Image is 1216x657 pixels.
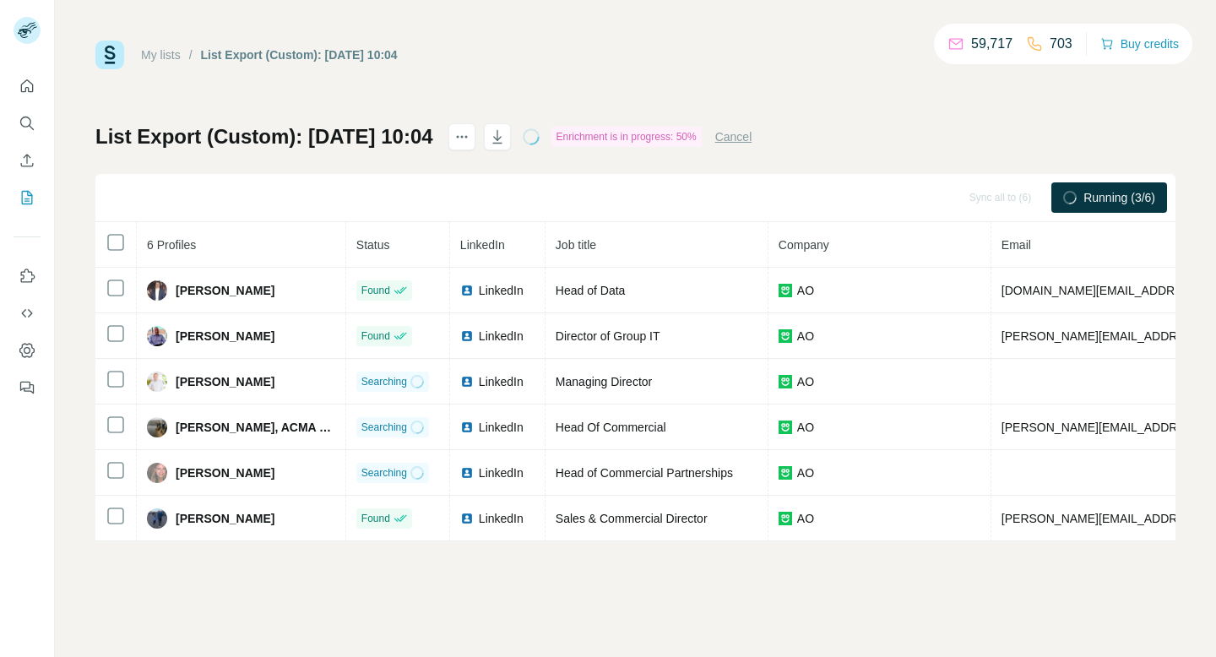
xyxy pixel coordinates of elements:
[1050,34,1072,54] p: 703
[779,238,829,252] span: Company
[176,464,274,481] span: [PERSON_NAME]
[361,511,390,526] span: Found
[14,145,41,176] button: Enrich CSV
[95,123,433,150] h1: List Export (Custom): [DATE] 10:04
[176,328,274,345] span: [PERSON_NAME]
[460,329,474,343] img: LinkedIn logo
[556,512,708,525] span: Sales & Commercial Director
[797,373,814,390] span: AO
[147,238,196,252] span: 6 Profiles
[551,127,702,147] div: Enrichment is in progress: 50%
[176,510,274,527] span: [PERSON_NAME]
[797,464,814,481] span: AO
[356,238,390,252] span: Status
[460,284,474,297] img: LinkedIn logo
[797,328,814,345] span: AO
[797,282,814,299] span: AO
[479,373,524,390] span: LinkedIn
[779,421,792,434] img: company-logo
[14,108,41,138] button: Search
[460,421,474,434] img: LinkedIn logo
[479,328,524,345] span: LinkedIn
[556,284,626,297] span: Head of Data
[460,512,474,525] img: LinkedIn logo
[361,420,407,435] span: Searching
[141,48,181,62] a: My lists
[361,283,390,298] span: Found
[147,372,167,392] img: Avatar
[1100,32,1179,56] button: Buy credits
[779,375,792,388] img: company-logo
[797,419,814,436] span: AO
[189,46,193,63] li: /
[14,182,41,213] button: My lists
[479,419,524,436] span: LinkedIn
[14,71,41,101] button: Quick start
[556,466,733,480] span: Head of Commercial Partnerships
[1083,189,1155,206] span: Running (3/6)
[176,419,335,436] span: [PERSON_NAME], ACMA CGMA
[14,372,41,403] button: Feedback
[361,374,407,389] span: Searching
[460,238,505,252] span: LinkedIn
[460,375,474,388] img: LinkedIn logo
[479,282,524,299] span: LinkedIn
[95,41,124,69] img: Surfe Logo
[147,463,167,483] img: Avatar
[797,510,814,527] span: AO
[779,466,792,480] img: company-logo
[556,375,652,388] span: Managing Director
[556,238,596,252] span: Job title
[14,261,41,291] button: Use Surfe on LinkedIn
[1002,238,1031,252] span: Email
[556,421,666,434] span: Head Of Commercial
[715,128,752,145] button: Cancel
[147,326,167,346] img: Avatar
[779,512,792,525] img: company-logo
[147,417,167,437] img: Avatar
[176,282,274,299] span: [PERSON_NAME]
[14,335,41,366] button: Dashboard
[448,123,475,150] button: actions
[361,465,407,481] span: Searching
[460,466,474,480] img: LinkedIn logo
[971,34,1012,54] p: 59,717
[361,328,390,344] span: Found
[147,280,167,301] img: Avatar
[779,329,792,343] img: company-logo
[479,510,524,527] span: LinkedIn
[479,464,524,481] span: LinkedIn
[14,298,41,328] button: Use Surfe API
[147,508,167,529] img: Avatar
[556,329,660,343] span: Director of Group IT
[201,46,398,63] div: List Export (Custom): [DATE] 10:04
[176,373,274,390] span: [PERSON_NAME]
[779,284,792,297] img: company-logo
